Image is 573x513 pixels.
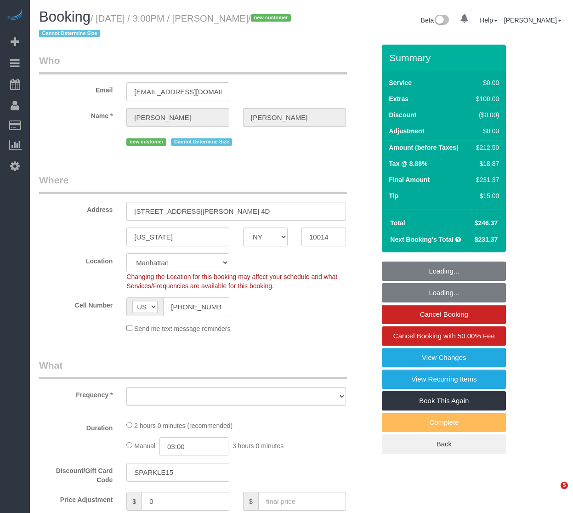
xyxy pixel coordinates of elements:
[39,173,347,194] legend: Where
[382,370,506,389] a: View Recurring Items
[472,110,499,120] div: ($0.00)
[32,253,119,266] label: Location
[39,359,347,379] legend: What
[39,13,294,39] small: / [DATE] / 3:00PM / [PERSON_NAME]
[126,108,229,127] input: First Name
[382,326,506,346] a: Cancel Booking with 50.00% Fee
[171,138,232,146] span: Cannot Determine Size
[389,143,458,152] label: Amount (before Taxes)
[421,17,449,24] a: Beta
[389,110,416,120] label: Discount
[251,14,291,22] span: new customer
[472,159,499,168] div: $18.87
[39,54,347,74] legend: Who
[389,126,424,136] label: Adjustment
[382,348,506,367] a: View Changes
[126,138,166,146] span: new customer
[39,30,100,37] span: Cannot Determine Size
[126,228,229,246] input: City
[480,17,498,24] a: Help
[134,325,230,332] span: Send me text message reminders
[472,175,499,184] div: $231.37
[472,78,499,87] div: $0.00
[39,9,91,25] span: Booking
[32,297,119,310] label: Cell Number
[472,191,499,200] div: $15.00
[126,82,229,101] input: Email
[390,236,454,243] strong: Next Booking's Total
[475,236,498,243] span: $231.37
[389,159,427,168] label: Tax @ 8.88%
[561,482,568,489] span: 5
[243,492,258,511] span: $
[32,202,119,214] label: Address
[6,9,24,22] img: Automaid Logo
[472,126,499,136] div: $0.00
[233,442,284,450] span: 3 hours 0 minutes
[389,52,501,63] h3: Summary
[542,482,564,504] iframe: Intercom live chat
[32,492,119,504] label: Price Adjustment
[126,492,142,511] span: $
[32,463,119,484] label: Discount/Gift Card Code
[472,143,499,152] div: $212.50
[382,391,506,410] a: Book This Again
[472,94,499,103] div: $100.00
[32,387,119,399] label: Frequency *
[389,175,430,184] label: Final Amount
[258,492,346,511] input: final price
[504,17,562,24] a: [PERSON_NAME]
[301,228,346,246] input: Zip Code
[389,94,408,103] label: Extras
[134,422,233,429] span: 2 hours 0 minutes (recommended)
[382,434,506,454] a: Back
[389,191,398,200] label: Tip
[32,82,119,95] label: Email
[382,305,506,324] a: Cancel Booking
[126,273,337,290] span: Changing the Location for this booking may affect your schedule and what Services/Frequencies are...
[393,332,495,340] span: Cancel Booking with 50.00% Fee
[32,108,119,120] label: Name *
[134,442,155,450] span: Manual
[475,219,498,227] span: $246.37
[163,297,229,316] input: Cell Number
[434,15,449,27] img: New interface
[389,78,412,87] label: Service
[32,420,119,433] label: Duration
[243,108,346,127] input: Last Name
[390,219,405,227] strong: Total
